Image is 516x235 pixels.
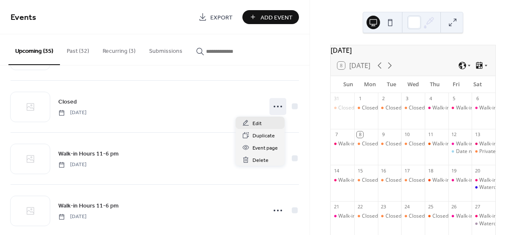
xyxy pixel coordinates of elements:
span: [DATE] [58,161,87,169]
div: Date night, 6-8 pm, RSVP [456,148,514,155]
div: Closed [386,177,402,184]
div: 2 [380,96,387,102]
button: Submissions [142,34,189,64]
div: Walk-in Hours 11-6 pm [456,140,510,148]
div: Walk-in Hours 11-6 pm [456,213,510,220]
div: Private Event 4-6 pm [472,148,495,155]
span: Delete [253,156,269,165]
div: Walk-in Hours 11-6 pm [425,140,448,148]
a: Walk-in Hours 11-6 pm [58,149,119,158]
div: 20 [474,167,481,174]
span: Edit [253,119,262,128]
div: Walk-in hours 11-6 pm [456,104,509,112]
div: Walk-in Hours 11-3 pm [472,140,495,148]
div: 23 [380,204,387,210]
div: 22 [357,204,363,210]
div: 7 [333,131,339,138]
div: 8 [357,131,363,138]
div: Closed [409,177,425,184]
div: Sun [337,76,359,93]
button: Recurring (3) [96,34,142,64]
div: 26 [451,204,457,210]
div: 17 [404,167,410,174]
div: Sat [467,76,489,93]
div: Tue [380,76,402,93]
div: Walk-in Hours 11-6 pm [331,177,354,184]
div: Closed [362,140,378,148]
div: Closed [354,104,378,112]
div: Closed [432,213,448,220]
div: Closed [401,213,425,220]
div: 5 [451,96,457,102]
span: Closed [58,98,77,107]
div: Closed [378,104,402,112]
div: Closed [354,140,378,148]
a: Export [192,10,239,24]
div: 21 [333,204,339,210]
div: 10 [404,131,410,138]
div: Date night, 6-8 pm, RSVP [448,148,472,155]
a: Walk-in Hours 11-6 pm [58,201,119,210]
button: Past (32) [60,34,96,64]
div: Watercolor with Julie 6-8 pm, RSVP [472,184,495,191]
div: 16 [380,167,387,174]
div: 27 [474,204,481,210]
div: Watercolor with Julie 6-8 pm, RSVP [472,220,495,227]
div: 9 [380,131,387,138]
button: Add Event [242,10,299,24]
div: 19 [451,167,457,174]
div: 3 [404,96,410,102]
span: Duplicate [253,131,275,140]
div: Thu [424,76,445,93]
div: 25 [427,204,434,210]
div: Walk-in Hours 11-6 pm [338,140,392,148]
div: Closed [409,140,425,148]
div: Walk-in Hours 11-6 pm [472,213,495,220]
div: Closed [378,140,402,148]
div: Walk-in Hours 11-6 pm [338,177,392,184]
div: 14 [333,167,339,174]
div: 13 [474,131,481,138]
div: 6 [474,96,481,102]
div: Walk-in Hours 11-6 pm [331,213,354,220]
span: Event page [253,144,278,153]
div: 31 [333,96,339,102]
div: Closed [425,213,448,220]
button: Upcoming (35) [8,34,60,65]
div: Mon [359,76,380,93]
div: Walk-in Hours 11-6 pm [331,140,354,148]
div: Walk-in Hours 1-6 pm [456,177,507,184]
div: Walk-in Hours 11-6 pm [472,177,495,184]
div: Closed [386,140,402,148]
div: Closed [401,140,425,148]
div: Walk-in hours 11-6 pm [448,104,472,112]
div: 11 [427,131,434,138]
div: Fri [445,76,467,93]
div: Walk-in Hours 11-6 pm [425,104,448,112]
div: Walk-in Hours 11-6 pm [472,104,495,112]
span: Walk-in Hours 11-6 pm [58,150,119,158]
div: 24 [404,204,410,210]
div: Closed [354,177,378,184]
div: 15 [357,167,363,174]
div: 4 [427,96,434,102]
div: Closed [378,213,402,220]
span: Add Event [261,13,293,22]
div: Walk-in Hours 11-6 pm [432,177,486,184]
div: Closed [362,213,378,220]
div: Closed [409,213,425,220]
div: Walk-in Hours 11-6 pm [432,140,486,148]
span: [DATE] [58,109,87,117]
a: Closed [58,97,77,107]
div: Walk-in Hours 11-6 pm [338,213,392,220]
div: Walk-in Hours 1-6 pm [448,177,472,184]
div: Closed [409,104,425,112]
div: Closed [362,177,378,184]
div: [DATE] [331,45,495,55]
div: Closed [378,177,402,184]
div: Closed [354,213,378,220]
div: Walk-in Hours 11-6 pm [448,140,472,148]
div: Walk-in Hours 11-6 pm [425,177,448,184]
div: 1 [357,96,363,102]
